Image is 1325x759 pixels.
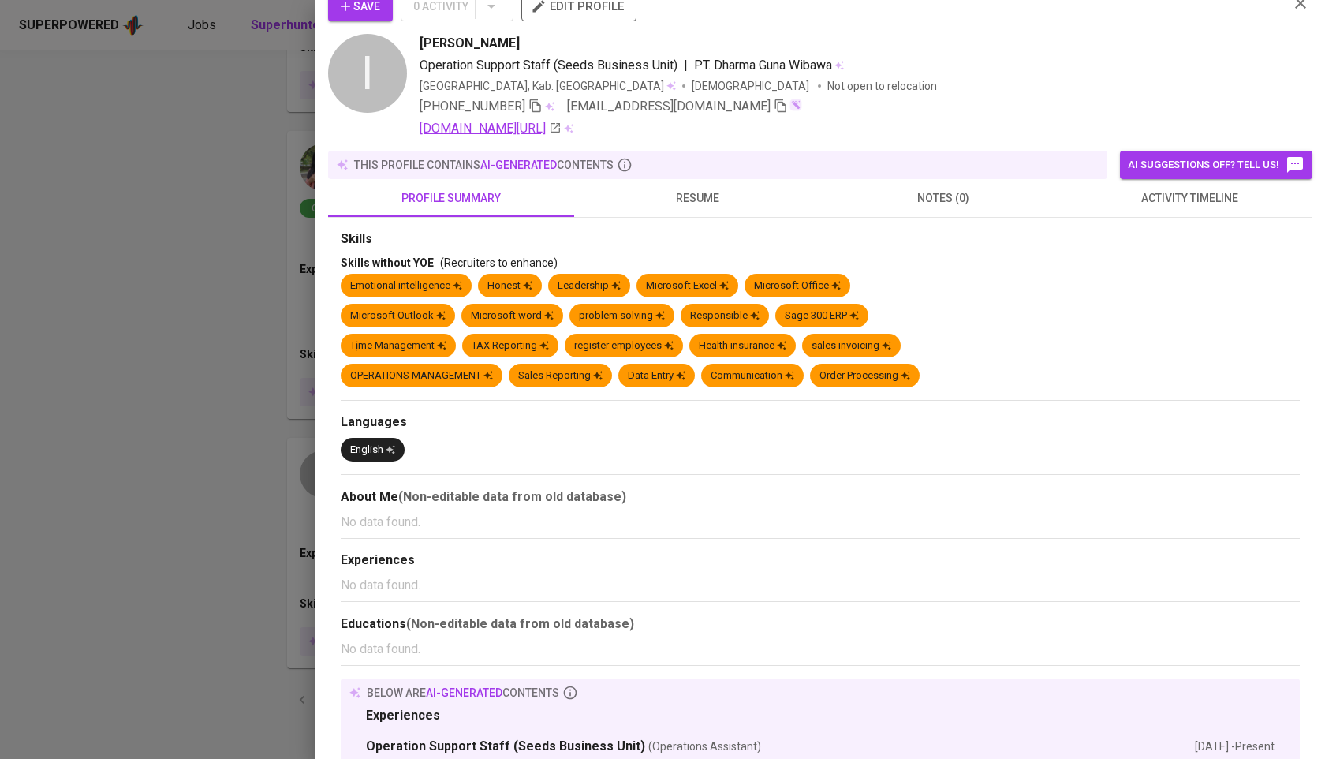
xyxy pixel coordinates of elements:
div: register employees [574,338,674,353]
span: [DEMOGRAPHIC_DATA] [692,78,812,94]
b: (Non-editable data from old database) [406,616,634,631]
div: [DATE] - Present [1195,738,1275,754]
div: Tịme Management [350,338,446,353]
p: this profile contains contents [354,157,614,173]
div: English [350,443,395,458]
span: profile summary [338,189,565,208]
div: Operation Support Staff (Seeds Business Unit) [366,738,1195,756]
div: Sage 300 ERP [785,308,859,323]
div: sales invoicing [812,338,891,353]
img: magic_wand.svg [789,99,802,111]
span: PT. Dharma Guna Wibawa [694,58,832,73]
div: Languages [341,413,1300,432]
span: AI-generated [480,159,557,171]
span: resume [584,189,811,208]
p: below are contents [367,685,559,701]
div: TAX Reporting [472,338,549,353]
div: I [328,34,407,113]
div: Microsoft Excel [646,279,729,294]
div: [GEOGRAPHIC_DATA], Kab. [GEOGRAPHIC_DATA] [420,78,676,94]
div: problem solving [579,308,665,323]
span: [EMAIL_ADDRESS][DOMAIN_NAME] [567,99,771,114]
p: Not open to relocation [827,78,937,94]
div: Honest [487,279,532,294]
div: Leadership [558,279,621,294]
span: | [684,56,688,75]
div: Health insurance [699,338,786,353]
p: No data found. [341,640,1300,659]
div: Microsoft Office [754,279,841,294]
a: [DOMAIN_NAME][URL] [420,119,562,138]
div: Responsible [690,308,760,323]
span: AI suggestions off? Tell us! [1128,155,1304,174]
p: No data found. [341,576,1300,595]
span: notes (0) [830,189,1057,208]
span: activity timeline [1076,189,1303,208]
span: [PHONE_NUMBER] [420,99,525,114]
span: AI-generated [426,686,502,699]
div: OPERATIONS MANAGEMENT [350,368,493,383]
span: Skills without YOE [341,256,434,269]
div: About Me [341,488,1300,507]
span: (Recruiters to enhance) [440,256,558,269]
div: Communication [711,368,794,383]
span: [PERSON_NAME] [420,34,520,53]
div: Data Entry [628,368,685,383]
b: (Non-editable data from old database) [398,489,626,504]
div: Skills [341,230,1300,249]
div: Order Processing [819,368,910,383]
div: Experiences [341,551,1300,570]
div: Microsoft word [471,308,554,323]
div: Emotional intelligence [350,279,462,294]
span: (Operations Assistant) [648,738,761,754]
div: Microsoft Outlook [350,308,446,323]
span: Operation Support Staff (Seeds Business Unit) [420,58,677,73]
div: Experiences [366,707,1275,725]
div: Sales Reporting [518,368,603,383]
button: AI suggestions off? Tell us! [1120,151,1312,179]
div: Educations [341,615,1300,634]
p: No data found. [341,513,1300,532]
